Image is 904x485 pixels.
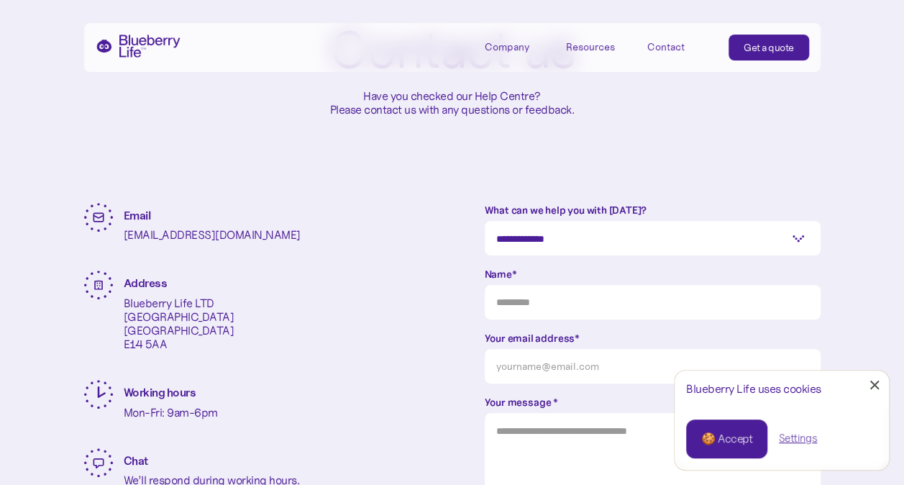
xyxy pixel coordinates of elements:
a: Contact [647,35,712,58]
div: Get a quote [744,40,794,55]
a: Close Cookie Popup [860,371,889,399]
div: Blueberry Life uses cookies [686,382,877,396]
h1: Contact us [329,23,575,78]
strong: Chat [124,453,148,468]
label: Name* [485,267,821,281]
strong: Working hours [124,385,196,399]
a: Settings [779,431,817,446]
p: Have you checked our Help Centre? Please contact us with any questions or feedback. [330,89,575,117]
p: Mon-Fri: 9am-6pm [124,406,218,420]
input: yourname@email.com [485,349,821,384]
div: Resources [566,41,615,53]
a: Get a quote [729,35,809,60]
div: Company [485,35,549,58]
label: Your email address* [485,331,821,345]
p: Blueberry Life LTD [GEOGRAPHIC_DATA] [GEOGRAPHIC_DATA] E14 5AA [124,296,234,352]
a: 🍪 Accept [686,420,767,458]
p: [EMAIL_ADDRESS][DOMAIN_NAME] [124,228,301,242]
div: 🍪 Accept [701,431,752,447]
a: home [96,35,181,58]
div: Resources [566,35,631,58]
strong: Your message * [485,396,558,409]
label: What can we help you with [DATE]? [485,203,821,217]
div: Company [485,41,529,53]
strong: Email [124,208,151,222]
div: Contact [647,41,685,53]
strong: Address [124,276,168,290]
